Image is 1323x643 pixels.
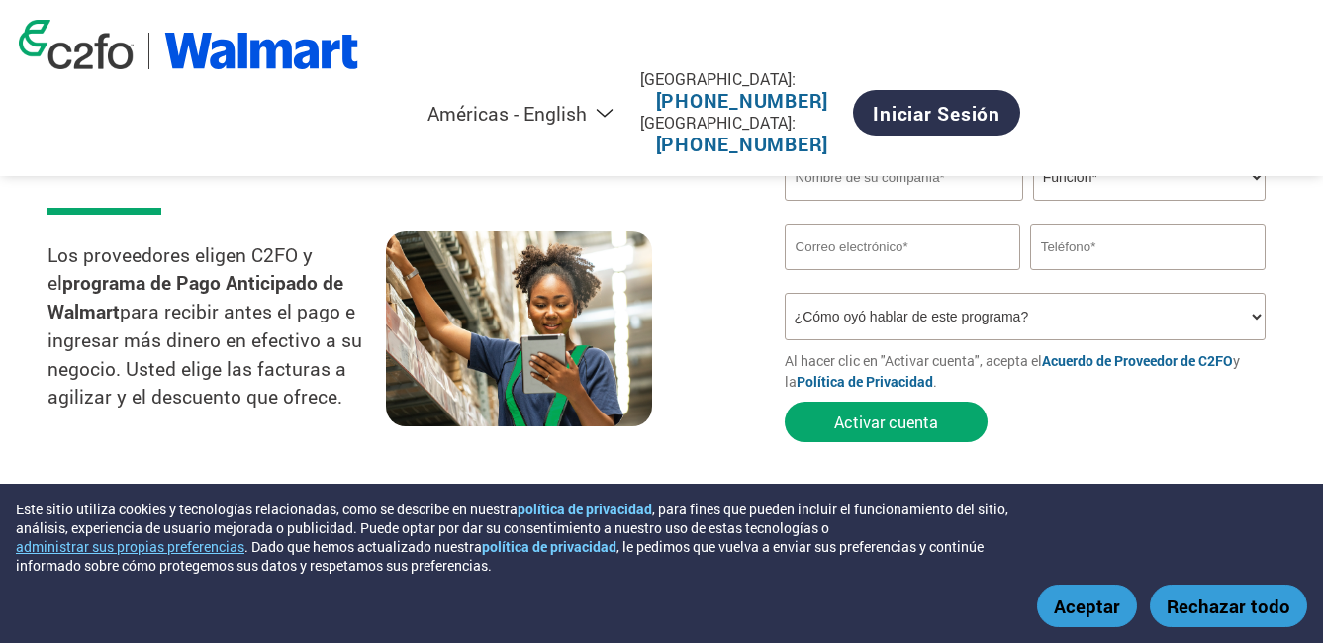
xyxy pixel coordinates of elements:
[1150,585,1307,627] button: Rechazar todo
[386,231,652,426] img: Trabajador de la cadena de suministro
[47,270,343,323] strong: programa de Pago Anticipado de Walmart
[47,241,386,413] p: Los proveedores eligen C2FO y el para recibir antes el pago e ingresar más dinero en efectivo a s...
[1042,351,1233,370] a: Acuerdo de Proveedor de C2FO
[1030,224,1266,270] input: Teléfono*
[853,90,1020,136] a: Iniciar sesión
[656,132,829,156] a: [PHONE_NUMBER]
[164,33,359,69] img: Walmart
[785,153,1023,201] input: Nombre de su compañía*
[16,500,1008,537] font: Este sitio utiliza cookies y tecnologías relacionadas, como se describe en nuestra , para fines q...
[785,272,1020,285] div: Dirección de correo electrónico de Inavlid
[1037,585,1137,627] button: Aceptar
[1030,272,1266,285] div: Número de teléfono de [PERSON_NAME]
[797,372,933,391] a: Política de Privacidad
[640,112,845,133] div: [GEOGRAPHIC_DATA]:
[1033,153,1266,201] select: Title/Role
[785,224,1020,270] input: Invalid Email format
[16,537,984,575] font: . Dado que hemos actualizado nuestra , le pedimos que vuelva a enviar sus preferencias y continúe...
[518,500,652,518] a: política de privacidad
[640,68,845,89] div: [GEOGRAPHIC_DATA]:
[19,20,134,69] img: Logotipo de C2FO
[785,350,1276,392] p: Al hacer clic en "Activar cuenta", acepta el y la .
[656,88,829,113] a: [PHONE_NUMBER]
[785,402,988,442] button: Activar cuenta
[482,537,616,556] a: política de privacidad
[16,537,244,556] button: administrar sus propias preferencias
[785,203,1266,216] div: El nombre de la empresa no válido o el nombre de la empresa es demasiado largo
